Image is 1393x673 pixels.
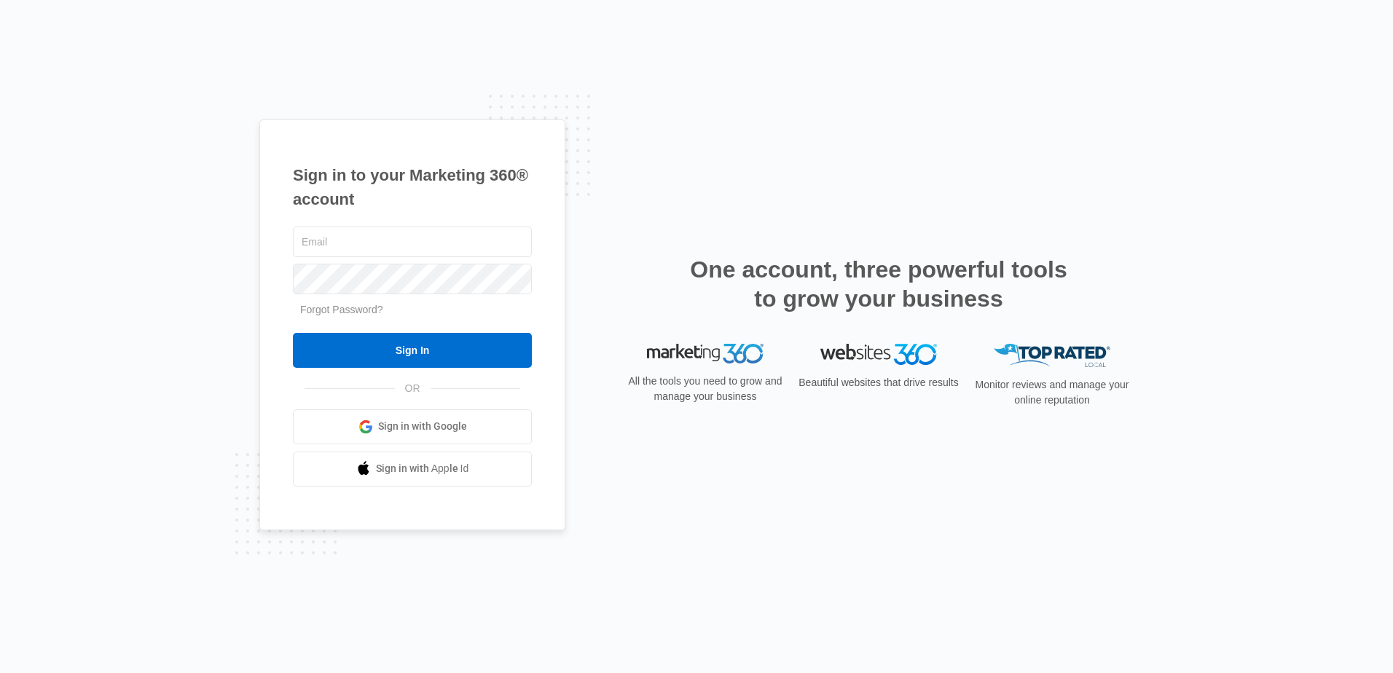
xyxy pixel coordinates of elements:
[378,419,467,434] span: Sign in with Google
[293,452,532,487] a: Sign in with Apple Id
[293,163,532,211] h1: Sign in to your Marketing 360® account
[293,409,532,444] a: Sign in with Google
[647,344,764,364] img: Marketing 360
[300,304,383,315] a: Forgot Password?
[624,374,787,404] p: All the tools you need to grow and manage your business
[293,333,532,368] input: Sign In
[376,461,469,476] span: Sign in with Apple Id
[797,375,960,390] p: Beautiful websites that drive results
[970,377,1134,408] p: Monitor reviews and manage your online reputation
[293,227,532,257] input: Email
[994,344,1110,368] img: Top Rated Local
[820,344,937,365] img: Websites 360
[686,255,1072,313] h2: One account, three powerful tools to grow your business
[395,381,431,396] span: OR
